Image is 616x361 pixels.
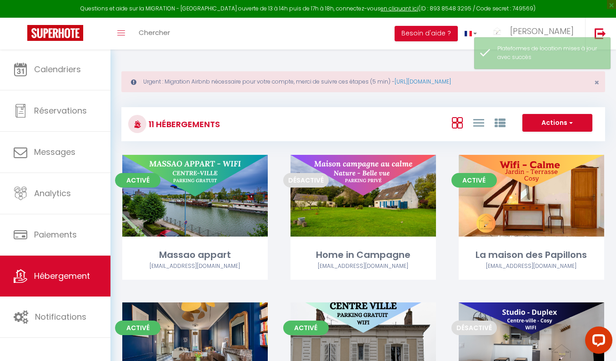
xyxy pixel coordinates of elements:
[504,334,559,352] a: Editer
[34,229,77,240] span: Paiements
[35,311,86,322] span: Notifications
[451,321,497,335] span: Désactivé
[451,173,497,188] span: Activé
[497,45,601,62] div: Plateformes de location mises à jour avec succès
[290,248,436,262] div: Home in Campagne
[168,187,222,205] a: Editer
[283,173,329,188] span: Désactivé
[122,248,268,262] div: Massao appart
[115,173,160,188] span: Activé
[491,27,504,36] img: ...
[34,105,87,116] span: Réservations
[484,18,585,49] a: ... [PERSON_NAME]
[34,270,90,282] span: Hébergement
[395,26,458,41] button: Besoin d'aide ?
[495,115,506,130] a: Vue par Groupe
[504,187,559,205] a: Editer
[595,28,606,39] img: logout
[122,262,268,271] div: Airbnb
[452,115,463,130] a: Vue en Box
[132,18,177,49] a: Chercher
[510,25,574,37] span: [PERSON_NAME]
[283,321,329,335] span: Activé
[381,5,418,12] a: en cliquant ici
[578,323,616,361] iframe: LiveChat chat widget
[336,334,391,352] a: Editer
[146,114,220,134] h3: 11 Hébergements
[459,262,604,271] div: Airbnb
[27,25,83,41] img: Super Booking
[34,64,81,75] span: Calendriers
[473,115,484,130] a: Vue en Liste
[121,71,605,92] div: Urgent : Migration Airbnb nécessaire pour votre compte, merci de suivre ces étapes (5 min) -
[115,321,160,335] span: Activé
[395,78,451,85] a: [URL][DOMAIN_NAME]
[139,28,170,37] span: Chercher
[34,146,75,158] span: Messages
[459,248,604,262] div: La maison des Papillons
[594,79,599,87] button: Close
[34,188,71,199] span: Analytics
[522,114,592,132] button: Actions
[336,187,391,205] a: Editer
[290,262,436,271] div: Airbnb
[168,334,222,352] a: Editer
[594,77,599,88] span: ×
